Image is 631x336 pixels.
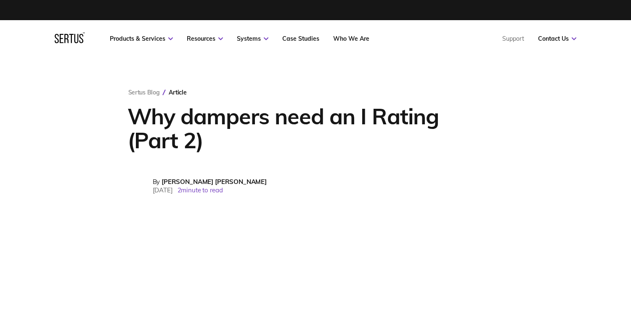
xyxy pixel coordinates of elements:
a: Case Studies [282,35,319,42]
a: Support [502,35,524,42]
a: Resources [187,35,223,42]
span: [PERSON_NAME] [PERSON_NAME] [162,178,267,186]
h1: Why dampers need an I Rating (Part 2) [127,104,449,152]
span: 2 minute to read [178,186,223,194]
a: Sertus Blog [128,89,160,96]
a: Who We Are [333,35,369,42]
a: Products & Services [110,35,173,42]
span: [DATE] [153,186,173,194]
a: Systems [237,35,268,42]
div: By [153,178,267,186]
a: Contact Us [538,35,576,42]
